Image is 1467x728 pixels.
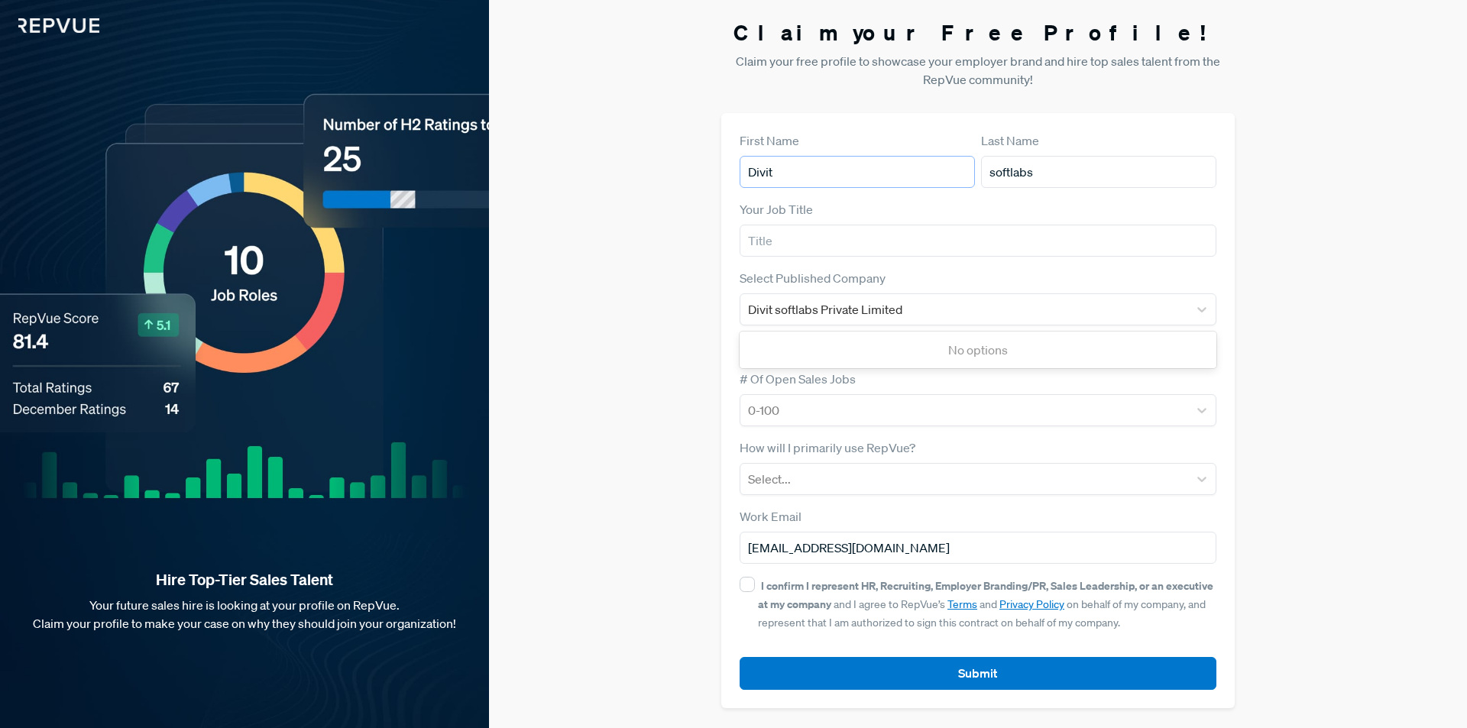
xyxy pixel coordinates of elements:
[43,24,75,37] div: v 4.0.25
[24,24,37,37] img: logo_orange.svg
[61,93,137,103] div: Domain Overview
[740,370,856,388] label: # Of Open Sales Jobs
[40,40,168,52] div: Domain: [DOMAIN_NAME]
[981,156,1216,188] input: Last Name
[758,579,1213,629] span: and I agree to RepVue’s and on behalf of my company, and represent that I am authorized to sign t...
[740,335,1216,365] div: No options
[740,269,886,287] label: Select Published Company
[721,20,1235,46] h3: Claim your Free Profile!
[154,92,167,104] img: tab_keywords_by_traffic_grey.svg
[740,131,799,150] label: First Name
[981,131,1039,150] label: Last Name
[24,596,465,633] p: Your future sales hire is looking at your profile on RepVue. Claim your profile to make your case...
[44,92,57,104] img: tab_domain_overview_orange.svg
[740,507,802,526] label: Work Email
[758,578,1213,611] strong: I confirm I represent HR, Recruiting, Employer Branding/PR, Sales Leadership, or an executive at ...
[947,597,977,611] a: Terms
[740,657,1216,690] button: Submit
[999,597,1064,611] a: Privacy Policy
[740,532,1216,564] input: Email
[24,570,465,590] strong: Hire Top-Tier Sales Talent
[740,156,975,188] input: First Name
[24,40,37,52] img: website_grey.svg
[171,93,252,103] div: Keywords by Traffic
[740,225,1216,257] input: Title
[740,438,915,457] label: How will I primarily use RepVue?
[721,52,1235,89] p: Claim your free profile to showcase your employer brand and hire top sales talent from the RepVue...
[740,200,813,218] label: Your Job Title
